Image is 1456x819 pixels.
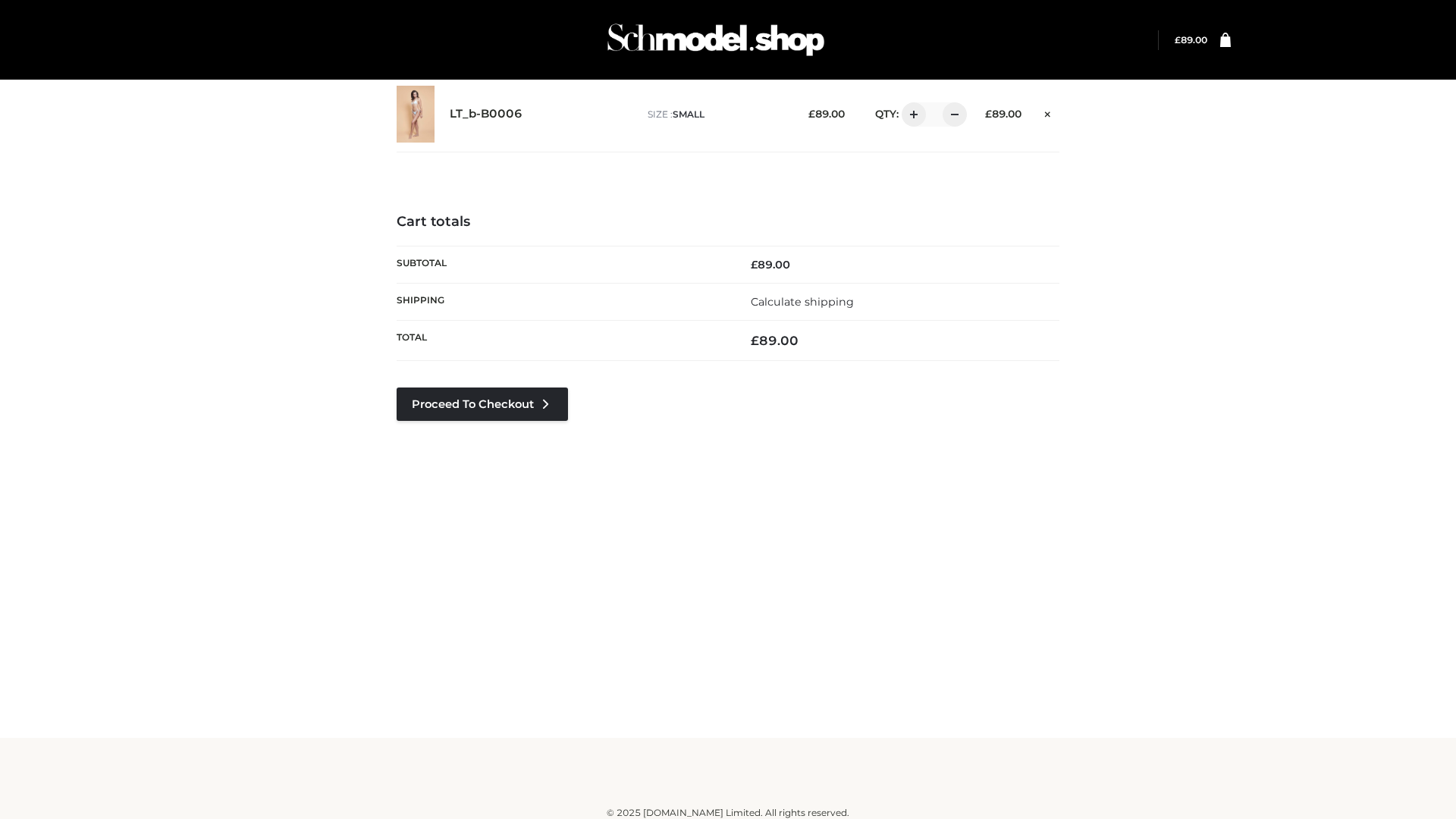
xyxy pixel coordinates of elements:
h4: Cart totals [397,214,1059,231]
span: £ [985,108,992,120]
span: £ [751,333,759,348]
th: Total [397,321,728,361]
bdi: 89.00 [751,333,799,348]
bdi: 89.00 [1175,34,1207,45]
a: LT_b-B0006 [450,107,522,121]
bdi: 89.00 [808,108,845,120]
div: QTY: [860,102,962,127]
a: Remove this item [1037,102,1059,122]
p: size : [648,108,785,121]
span: SMALL [673,108,704,120]
bdi: 89.00 [751,258,790,271]
span: £ [808,108,815,120]
a: Proceed to Checkout [397,388,568,421]
span: £ [751,258,758,271]
span: £ [1175,34,1181,45]
bdi: 89.00 [985,108,1021,120]
a: Calculate shipping [751,295,854,309]
img: Schmodel Admin 964 [602,10,830,70]
a: £89.00 [1175,34,1207,45]
th: Subtotal [397,246,728,283]
th: Shipping [397,283,728,320]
